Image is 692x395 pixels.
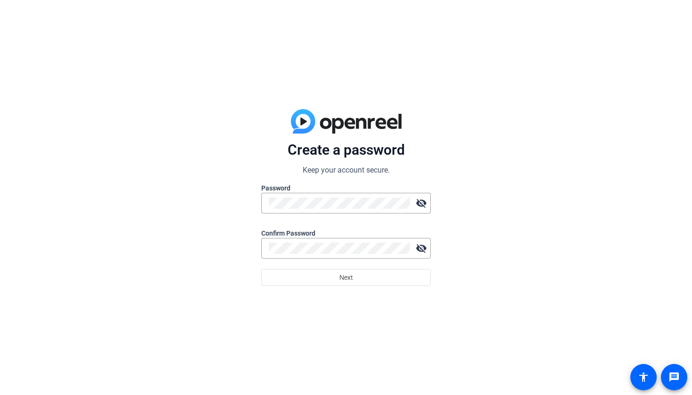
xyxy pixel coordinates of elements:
[261,269,431,286] button: Next
[291,109,402,134] img: blue-gradient.svg
[339,269,353,286] span: Next
[668,371,680,383] mat-icon: message
[638,371,649,383] mat-icon: accessibility
[261,183,431,193] label: Password
[412,239,431,258] mat-icon: visibility_off
[261,141,431,159] p: Create a password
[261,229,431,238] label: Confirm Password
[412,194,431,213] mat-icon: visibility_off
[261,165,431,176] p: Keep your account secure.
